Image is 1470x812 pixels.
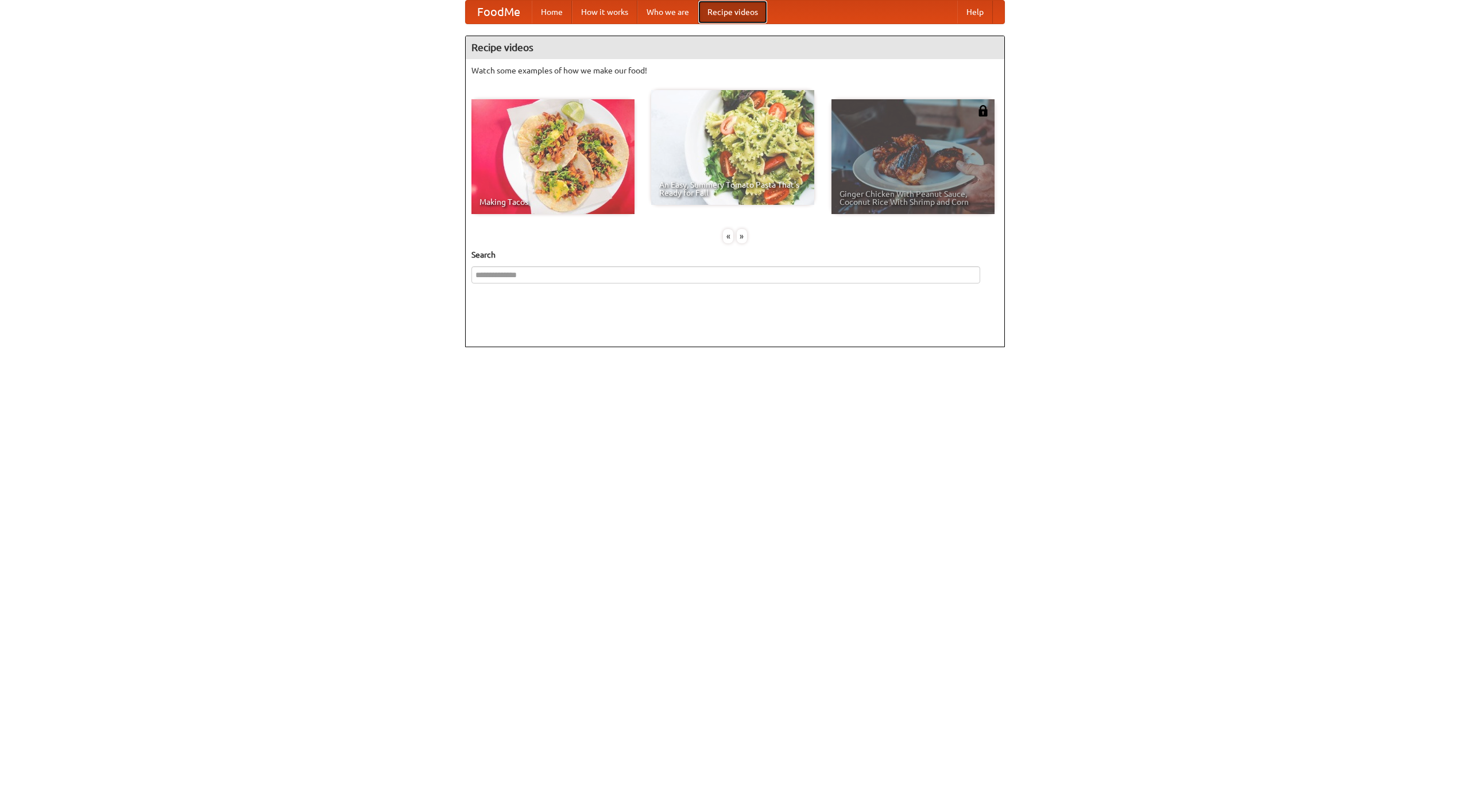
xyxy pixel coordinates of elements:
a: Who we are [637,1,698,24]
p: Watch some examples of how we make our food! [471,65,999,76]
img: 483408.png [977,105,989,116]
a: Recipe videos [698,1,767,24]
span: Making Tacos [479,198,626,206]
h5: Search [471,249,999,261]
a: How it works [572,1,637,24]
div: « [723,229,733,243]
a: Help [957,1,993,24]
a: Home [532,1,572,24]
a: An Easy, Summery Tomato Pasta That's Ready for Fall [651,90,814,205]
h4: Recipe videos [466,36,1004,59]
span: An Easy, Summery Tomato Pasta That's Ready for Fall [659,181,806,197]
a: FoodMe [466,1,532,24]
a: Making Tacos [471,99,635,214]
div: » [737,229,747,243]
